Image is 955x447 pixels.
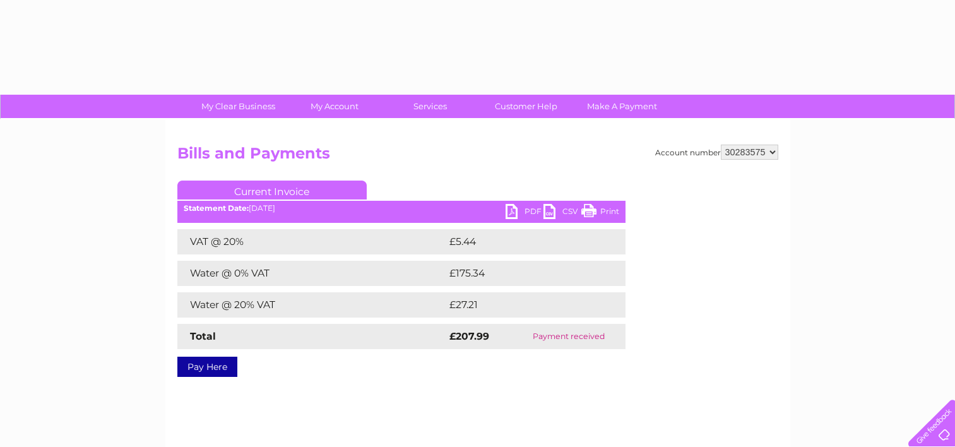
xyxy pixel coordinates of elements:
[446,261,602,286] td: £175.34
[177,204,626,213] div: [DATE]
[655,145,778,160] div: Account number
[177,229,446,254] td: VAT @ 20%
[474,95,578,118] a: Customer Help
[282,95,386,118] a: My Account
[570,95,674,118] a: Make A Payment
[177,292,446,318] td: Water @ 20% VAT
[543,204,581,222] a: CSV
[506,204,543,222] a: PDF
[177,357,237,377] a: Pay Here
[446,292,598,318] td: £27.21
[184,203,249,213] b: Statement Date:
[378,95,482,118] a: Services
[581,204,619,222] a: Print
[449,330,489,342] strong: £207.99
[177,261,446,286] td: Water @ 0% VAT
[186,95,290,118] a: My Clear Business
[446,229,596,254] td: £5.44
[513,324,626,349] td: Payment received
[177,181,367,200] a: Current Invoice
[190,330,216,342] strong: Total
[177,145,778,169] h2: Bills and Payments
